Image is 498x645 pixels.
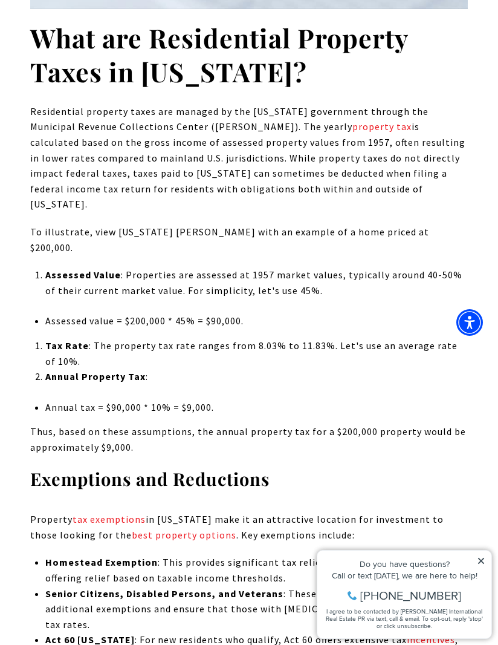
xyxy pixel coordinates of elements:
[30,20,408,89] strong: What are Residential Property Taxes in [US_STATE]?
[45,338,468,369] p: : The property tax rate ranges from 8.03% to 11.83%. Let's use an average rate of 10%.
[45,267,468,298] p: : Properties are assessed at 1957 market values, typically around 40-50% of their current market ...
[45,339,89,352] strong: Tax Rate
[30,424,468,455] p: Thus, based on these assumptions, the annual property tax for a $200,000 property would be approx...
[15,74,172,97] span: I agree to be contacted by [PERSON_NAME] International Real Estate PR via text, call & email. To ...
[30,467,270,490] strong: Exemptions and Reductions
[45,269,121,281] strong: Assessed Value
[45,588,283,600] strong: Senior Citizens, Disabled Persons, and Veterans
[73,513,146,525] a: tax exemptions - open in a new tab
[13,39,175,47] div: Call or text [DATE], we are here to help!
[45,556,158,568] strong: Homestead Exemption
[45,586,468,633] li: : These groups may qualify for additional exemptions and ensure that those with [MEDICAL_DATA] qu...
[456,309,483,336] div: Accessibility Menu
[30,224,468,255] p: To illustrate, view [US_STATE] [PERSON_NAME] with an example of a home priced at $200,000.
[352,120,412,133] a: property tax - open in a new tab
[45,400,468,416] li: Annual tax = $90,000 * 10% = $9,000.
[13,27,175,36] div: Do you have questions?
[50,57,150,69] span: [PHONE_NUMBER]
[45,369,468,385] p: :
[30,512,468,543] p: Property in [US_STATE] make it an attractive location for investment to those looking for the . K...
[45,313,468,329] li: Assessed value = $200,000 * 45% = $90,000.
[45,370,146,382] strong: Annual Property Tax
[132,529,236,541] a: best property options - open in a new tab
[45,555,468,586] li: : This provides significant tax relief for primary residences, offering relief based on taxable i...
[30,104,468,212] p: Residential property taxes are managed by the [US_STATE] government through the Municipal Revenue...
